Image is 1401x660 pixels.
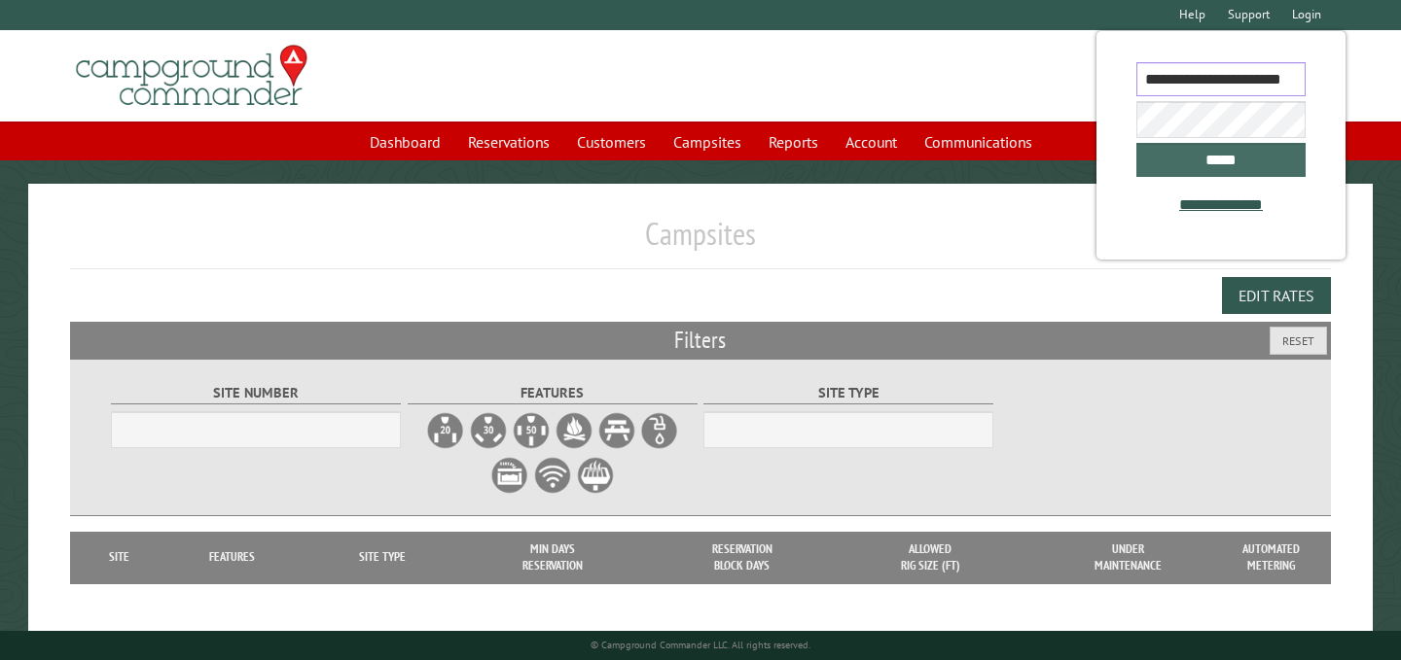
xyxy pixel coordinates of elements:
[158,532,306,583] th: Features
[591,639,810,651] small: © Campground Commander LLC. All rights reserved.
[358,123,452,160] a: Dashboard
[757,123,830,160] a: Reports
[834,123,909,160] a: Account
[80,532,158,583] th: Site
[640,411,679,450] label: Water Hookup
[70,215,1331,268] h1: Campsites
[1024,532,1232,583] th: Under Maintenance
[512,411,551,450] label: 50A Electrical Hookup
[1233,532,1311,583] th: Automated metering
[597,411,636,450] label: Picnic Table
[306,532,458,583] th: Site Type
[456,123,561,160] a: Reservations
[913,123,1044,160] a: Communications
[837,532,1024,583] th: Allowed Rig Size (ft)
[458,532,648,583] th: Min Days Reservation
[490,456,529,495] label: Sewer Hookup
[70,38,313,114] img: Campground Commander
[703,382,993,404] label: Site Type
[576,456,615,495] label: Grill
[555,411,593,450] label: Firepit
[662,123,753,160] a: Campsites
[408,382,698,404] label: Features
[647,532,837,583] th: Reservation Block Days
[533,456,572,495] label: WiFi Service
[469,411,508,450] label: 30A Electrical Hookup
[1222,277,1331,314] button: Edit Rates
[111,382,401,404] label: Site Number
[70,322,1331,359] h2: Filters
[1270,327,1327,355] button: Reset
[426,411,465,450] label: 20A Electrical Hookup
[565,123,658,160] a: Customers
